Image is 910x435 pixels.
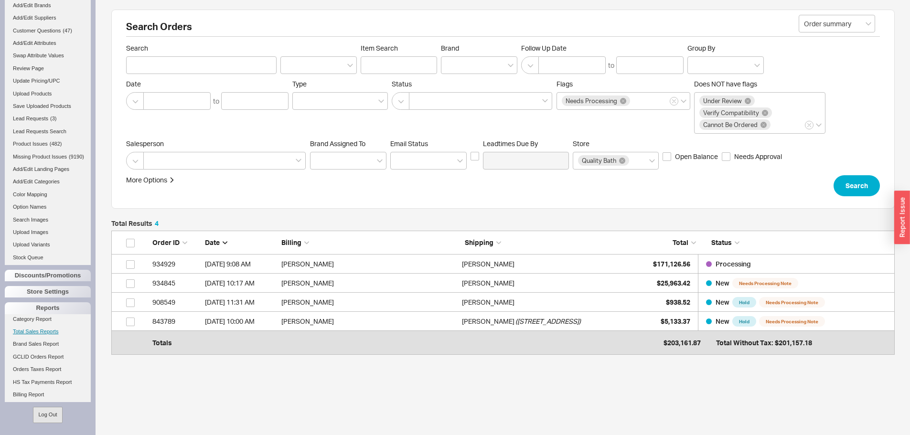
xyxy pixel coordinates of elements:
span: Follow Up Date [521,44,684,53]
span: Order ID [152,238,180,246]
div: to [213,96,219,106]
span: Flags [557,80,573,88]
span: $201,157.18 [775,333,812,352]
div: 908549 [152,293,200,312]
a: Review Page [5,64,91,74]
span: Does NOT have flags [694,80,757,88]
div: 1/2/25 10:00 AM [205,312,277,331]
svg: open menu [347,64,353,67]
span: Quality Bath [582,157,616,164]
span: Total [673,238,688,246]
span: ( 9190 ) [69,154,84,159]
a: Add/Edit Suppliers [5,13,91,23]
a: Product Issues(482) [5,139,91,149]
span: Shipping [465,238,493,246]
a: Billing Report [5,390,91,400]
span: $5,133.37 [661,317,690,325]
input: Needs Approval [722,152,730,161]
span: Search [846,180,868,191]
a: 934845[DATE] 10:17 AM[PERSON_NAME][PERSON_NAME]$25,963.42New Needs Processing Note [111,274,895,293]
div: [PERSON_NAME] [281,312,457,331]
a: 843789[DATE] 10:00 AM[PERSON_NAME][PERSON_NAME]([STREET_ADDRESS])$5,133.37New HoldNeeds Processin... [111,312,895,331]
button: Flags [670,97,678,106]
span: Customer Questions [13,28,61,33]
div: [PERSON_NAME] [462,255,514,274]
div: [PERSON_NAME] [462,293,514,312]
a: Customer Questions(47) [5,26,91,36]
span: $938.52 [666,298,690,306]
button: Search [834,175,880,196]
span: 4 [155,219,159,227]
a: Swap Attribute Values [5,51,91,61]
span: Needs Processing Note [732,278,798,288]
span: New [716,279,729,287]
input: Store [631,155,637,166]
input: Select... [799,15,875,32]
span: Lead Requests [13,116,48,121]
div: 934845 [152,274,200,293]
input: Search [126,56,277,74]
span: Needs Processing Note [759,297,825,308]
span: New [716,317,729,325]
span: Brand [441,44,459,52]
span: Needs Approval [734,152,782,161]
span: Brand Assigned To [310,139,365,148]
span: Hold [732,316,756,327]
input: Flags [632,95,638,106]
span: ( 47 ) [63,28,72,33]
a: Upload Images [5,227,91,237]
span: Status [711,238,732,246]
span: Date [205,238,220,246]
span: New [716,298,729,306]
div: Order ID [152,238,200,247]
a: Total Sales Reports [5,327,91,337]
a: Update Pricing/UPC [5,76,91,86]
a: Search Images [5,215,91,225]
span: Search [126,44,277,53]
a: Add/Edit Attributes [5,38,91,48]
a: Add/Edit Brands [5,0,91,11]
span: Store [573,139,589,148]
a: Orders Taxes Report [5,364,91,374]
a: Stock Queue [5,253,91,263]
span: Verify Compatibility [703,109,759,116]
a: Brand Sales Report [5,339,91,349]
span: $203,161.87 [664,339,701,347]
div: [PERSON_NAME] [462,312,514,331]
div: [PERSON_NAME] [281,274,457,293]
div: 843789 [152,312,200,331]
a: 908549[DATE] 11:31 AM[PERSON_NAME][PERSON_NAME]$938.52New HoldNeeds Processing Note [111,293,895,312]
div: [PERSON_NAME] [462,274,514,293]
span: Item Search [361,44,437,53]
span: Date [126,80,289,88]
div: Totals [152,333,200,352]
input: Item Search [361,56,437,74]
span: Processing [716,260,751,268]
div: Reports [5,302,91,314]
a: Missing Product Issues(9190) [5,152,91,162]
div: [PERSON_NAME] [281,255,457,274]
span: Group By [687,44,715,52]
div: Billing [281,238,460,247]
span: Open Balance [675,152,718,161]
span: Needs Processing Note [759,316,825,327]
div: Total Without Tax: [716,333,773,352]
svg: open menu [457,159,463,163]
span: Em ​ ail Status [390,139,428,148]
div: 8/5/25 11:31 AM [205,293,277,312]
div: More Options [126,175,167,185]
div: [PERSON_NAME] [281,293,457,312]
span: Salesperson [126,139,306,148]
span: $171,126.56 [653,260,690,268]
button: Does NOT have flags [805,121,814,129]
span: ( 3 ) [50,116,56,121]
input: Brand [446,60,453,71]
a: Lead Requests Search [5,127,91,137]
span: Status [392,80,553,88]
span: $25,963.42 [657,279,690,287]
input: Type [298,95,304,106]
span: ( [STREET_ADDRESS] ) [515,312,581,331]
a: GCLID Orders Report [5,352,91,362]
span: Hold [732,297,756,308]
button: Log Out [33,407,62,423]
